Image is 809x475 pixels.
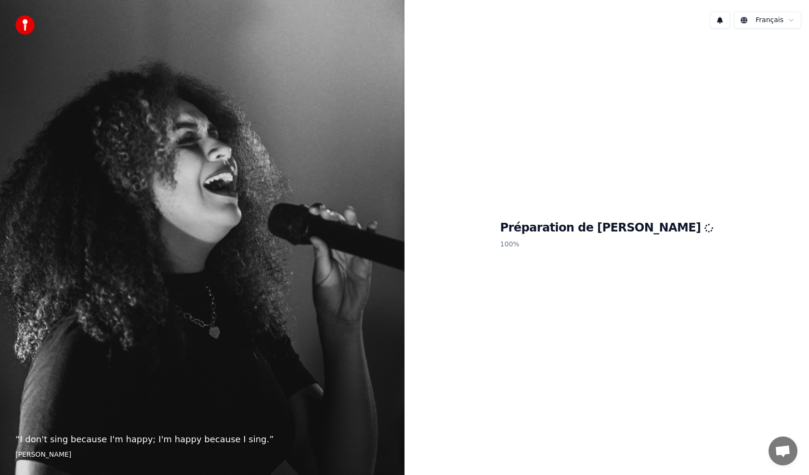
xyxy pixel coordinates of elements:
footer: [PERSON_NAME] [15,450,389,460]
img: youka [15,15,35,35]
p: 100 % [500,236,714,253]
h1: Préparation de [PERSON_NAME] [500,220,714,236]
div: Ouvrir le chat [769,436,797,465]
p: “ I don't sing because I'm happy; I'm happy because I sing. ” [15,433,389,446]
